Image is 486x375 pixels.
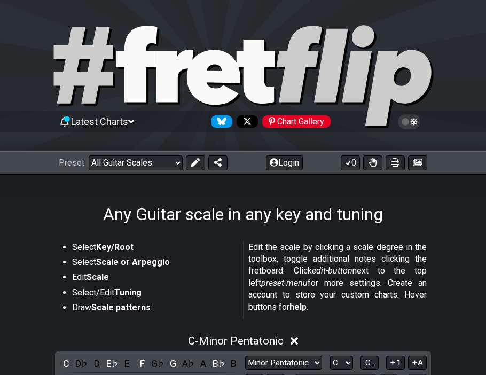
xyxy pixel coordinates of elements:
button: Login [266,155,303,170]
div: toggle pitch class [211,356,225,371]
div: toggle pitch class [90,356,104,371]
strong: Tuning [114,287,142,298]
div: toggle pitch class [197,356,210,371]
em: preset-menu [261,278,308,288]
button: C.. [360,356,379,370]
a: #fretflip at Pinterest [258,115,331,128]
div: toggle pitch class [151,356,164,371]
a: Follow #fretflip at X [232,115,258,128]
span: Preset [59,158,84,168]
button: A [408,356,427,370]
button: 0 [341,155,360,170]
span: Toggle light / dark theme [403,117,416,127]
li: Select/Edit [72,287,236,302]
strong: Scale patterns [91,302,151,312]
button: Share Preset [208,155,228,170]
span: C - Minor Pentatonic [188,334,284,347]
span: C.. [365,358,374,368]
li: Select [72,256,236,271]
em: edit-button [312,265,352,276]
li: Draw [72,302,236,317]
strong: Scale or Arpeggio [96,257,170,267]
div: toggle pitch class [136,356,150,371]
div: Chart Gallery [262,115,331,128]
select: Tonic/Root [330,356,353,370]
strong: Key/Root [96,242,134,252]
button: Edit Preset [186,155,205,170]
div: toggle pitch class [166,356,180,371]
strong: Scale [87,272,109,282]
div: toggle pitch class [120,356,134,371]
button: Print [386,155,405,170]
button: Create image [408,155,427,170]
div: toggle pitch class [227,356,241,371]
div: toggle pitch class [181,356,195,371]
div: toggle pitch class [75,356,89,371]
div: toggle pitch class [105,356,119,371]
p: Edit the scale by clicking a scale degree in the toolbox, toggle additional notes clicking the fr... [248,241,427,313]
h1: Any Guitar scale in any key and tuning [103,204,383,224]
button: Toggle Dexterity for all fretkits [363,155,382,170]
li: Edit [72,271,236,286]
select: Scale [245,356,322,370]
span: Latest Charts [71,116,128,127]
li: Select [72,241,236,256]
a: Follow #fretflip at Bluesky [207,115,232,128]
button: 1 [386,356,404,370]
div: toggle pitch class [59,356,73,371]
select: Preset [89,155,183,170]
strong: help [289,302,307,312]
